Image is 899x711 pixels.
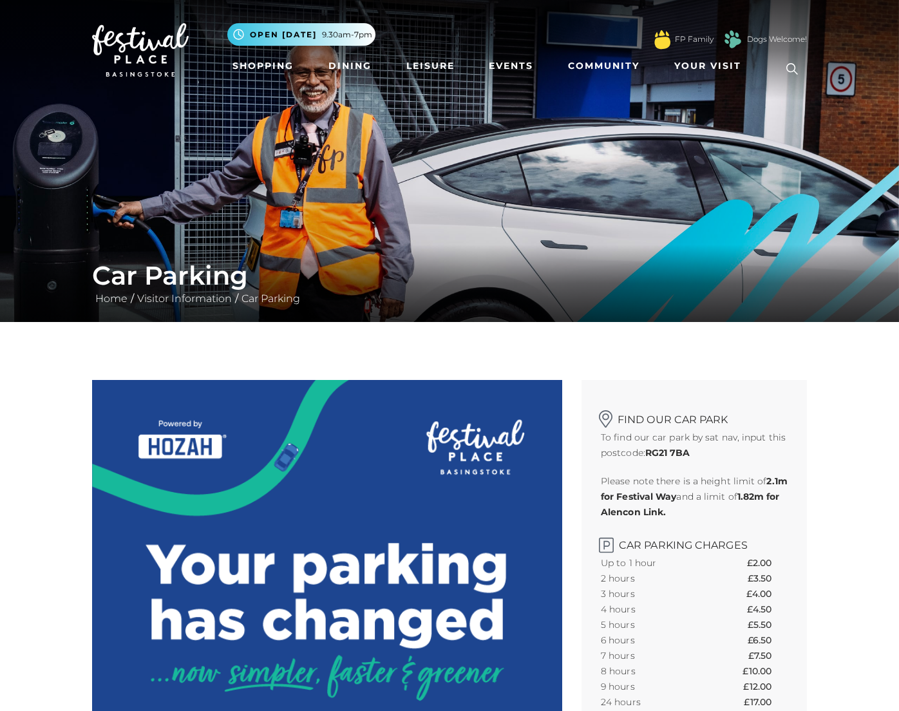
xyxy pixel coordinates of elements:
th: 5 hours [601,617,704,632]
th: £2.00 [747,555,788,571]
th: 9 hours [601,679,704,694]
a: Home [92,292,131,305]
th: 6 hours [601,632,704,648]
a: Leisure [401,54,460,78]
th: £4.50 [747,602,788,617]
strong: RG21 7BA [645,447,690,459]
th: 8 hours [601,663,704,679]
a: Visitor Information [134,292,235,305]
button: Open [DATE] 9.30am-7pm [227,23,375,46]
a: Your Visit [669,54,753,78]
a: FP Family [675,33,714,45]
th: £5.50 [748,617,788,632]
a: Dining [323,54,377,78]
th: 24 hours [601,694,704,710]
th: 7 hours [601,648,704,663]
span: Your Visit [674,59,741,73]
h2: Car Parking Charges [601,533,788,551]
h2: Find our car park [601,406,788,426]
span: 9.30am-7pm [322,29,372,41]
th: 2 hours [601,571,704,586]
th: £3.50 [748,571,788,586]
th: £12.00 [743,679,788,694]
img: Festival Place Logo [92,23,189,77]
a: Shopping [227,54,299,78]
th: 3 hours [601,586,704,602]
a: Dogs Welcome! [747,33,807,45]
h1: Car Parking [92,260,807,291]
a: Car Parking [238,292,303,305]
th: £4.00 [746,586,788,602]
p: To find our car park by sat nav, input this postcode: [601,430,788,460]
div: / / [82,260,817,307]
p: Please note there is a height limit of and a limit of [601,473,788,520]
th: 4 hours [601,602,704,617]
a: Events [484,54,538,78]
a: Community [563,54,645,78]
th: £7.50 [748,648,788,663]
th: £10.00 [743,663,788,679]
th: £6.50 [748,632,788,648]
th: £17.00 [744,694,788,710]
th: Up to 1 hour [601,555,704,571]
span: Open [DATE] [250,29,317,41]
